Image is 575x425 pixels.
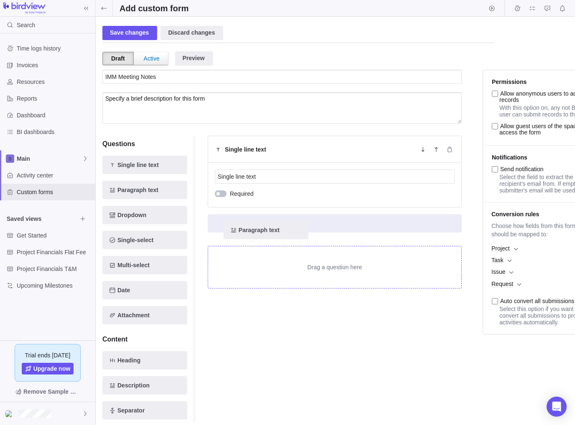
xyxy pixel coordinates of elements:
span: Dashboard [17,111,92,119]
input: Type your question [215,169,455,184]
span: Resources [17,78,92,86]
div: Seth Gamble [5,409,15,419]
span: Paragraph text [117,185,158,195]
span: Remove Sample Data [7,385,89,398]
span: Time logs history [17,44,92,53]
div: Discard changes [160,26,223,40]
span: Activity center [17,171,92,180]
span: Trial ends [DATE] [25,351,71,359]
span: BI dashboards [17,128,92,136]
span: Task [491,257,504,264]
span: Remove Sample Data [23,387,80,397]
span: Reports [17,94,92,103]
div: Drag a question here [208,246,461,288]
span: Notifications [557,3,568,14]
span: My assignments [527,3,538,14]
span: Main [17,154,82,163]
a: My assignments [527,6,538,13]
div: Active [135,52,168,65]
span: Upcoming Milestones [17,281,92,290]
span: Browse views [77,213,89,225]
span: Saved views [7,215,77,223]
span: Issue [491,268,505,276]
h2: Add custom form [120,3,189,14]
span: Send notification [500,166,544,172]
span: Time logs [511,3,523,14]
img: logo [3,3,46,14]
span: Upgrade now [33,364,71,373]
span: Project Financials T&M [17,265,92,273]
div: Open Intercom Messenger [547,397,567,417]
a: Approval requests [542,6,553,13]
span: Project Financials Flat Fee [17,248,92,256]
h4: Content [102,334,187,344]
span: Search [17,21,35,29]
span: Get Started [17,231,92,240]
h4: Questions [102,139,187,149]
a: Time logs [511,6,523,13]
input: Allow anonymous users to add records [492,91,498,97]
input: Allow guest users of the space to access the form [492,123,498,129]
img: Show [5,410,15,417]
span: Start timer [486,3,498,14]
span: Required [230,190,254,198]
div: Draft [102,52,134,65]
span: Approval requests [542,3,553,14]
span: Project [491,245,510,252]
input: Send notification [492,166,498,172]
div: Save changes [102,26,157,40]
span: Request [491,281,513,288]
a: Notifications [557,6,568,13]
input: Auto convert all submissions to: [492,298,498,304]
span: Add new element to the form [102,181,187,199]
a: Upgrade now [22,363,74,374]
div: Preview [175,51,213,66]
span: Custom forms [17,188,92,196]
span: Invoices [17,61,92,69]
